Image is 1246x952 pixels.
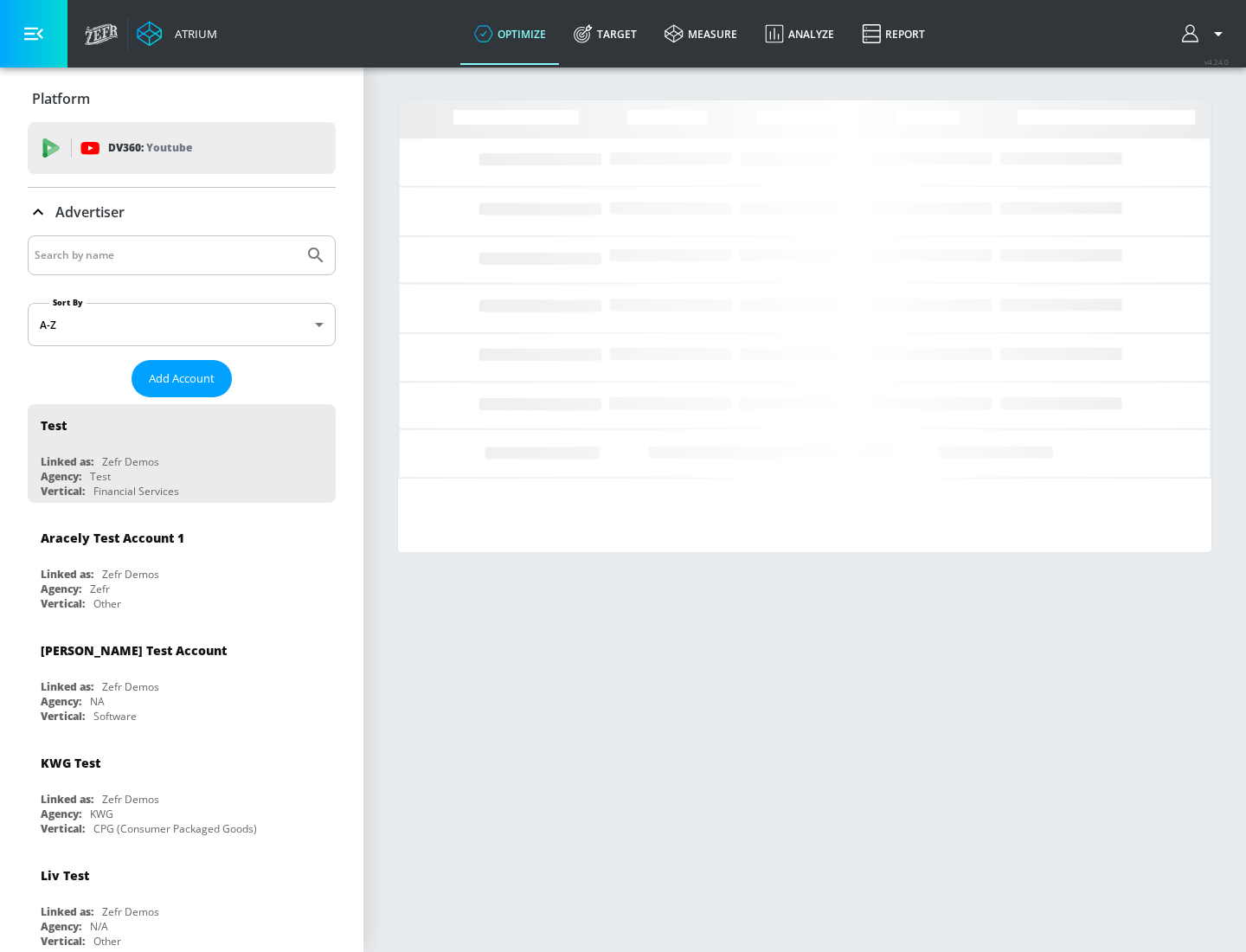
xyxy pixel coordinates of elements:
[41,807,81,821] div: Agency:
[28,404,336,503] div: TestLinked as:Zefr DemosAgency:TestVertical:Financial Services
[751,3,848,65] a: Analyze
[28,517,336,615] div: Aracely Test Account 1Linked as:Zefr DemosAgency:ZefrVertical:Other
[102,567,159,582] div: Zefr Demos
[41,582,81,596] div: Agency:
[93,484,179,499] div: Financial Services
[41,792,93,807] div: Linked as:
[651,3,751,65] a: measure
[41,596,85,611] div: Vertical:
[28,74,336,123] div: Platform
[41,867,89,884] div: Liv Test
[93,709,137,724] div: Software
[28,303,336,346] div: A-Z
[1204,57,1229,67] span: v 4.24.0
[41,484,85,499] div: Vertical:
[108,138,192,158] p: DV360:
[28,742,336,840] div: KWG TestLinked as:Zefr DemosAgency:KWGVertical:CPG (Consumer Packaged Goods)
[93,821,257,836] div: CPG (Consumer Packaged Goods)
[102,679,159,694] div: Zefr Demos
[848,3,939,65] a: Report
[90,694,105,709] div: NA
[90,582,110,596] div: Zefr
[560,3,651,65] a: Target
[55,203,125,222] p: Advertiser
[41,709,85,724] div: Vertical:
[32,89,90,108] p: Platform
[41,454,93,469] div: Linked as:
[90,919,108,934] div: N/A
[41,469,81,484] div: Agency:
[41,821,85,836] div: Vertical:
[132,360,232,397] button: Add Account
[41,679,93,694] div: Linked as:
[28,629,336,728] div: [PERSON_NAME] Test AccountLinked as:Zefr DemosAgency:NAVertical:Software
[460,3,560,65] a: optimize
[90,469,111,484] div: Test
[102,792,159,807] div: Zefr Demos
[35,244,297,267] input: Search by name
[93,934,121,949] div: Other
[146,138,192,157] p: Youtube
[41,934,85,949] div: Vertical:
[102,454,159,469] div: Zefr Demos
[41,904,93,919] div: Linked as:
[41,755,100,771] div: KWG Test
[28,122,336,174] div: DV360: Youtube
[41,919,81,934] div: Agency:
[41,567,93,582] div: Linked as:
[149,369,215,389] span: Add Account
[41,530,184,546] div: Aracely Test Account 1
[41,694,81,709] div: Agency:
[137,21,217,47] a: Atrium
[93,596,121,611] div: Other
[49,297,87,308] label: Sort By
[168,26,217,42] div: Atrium
[28,188,336,236] div: Advertiser
[41,417,67,434] div: Test
[41,642,227,659] div: [PERSON_NAME] Test Account
[102,904,159,919] div: Zefr Demos
[90,807,113,821] div: KWG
